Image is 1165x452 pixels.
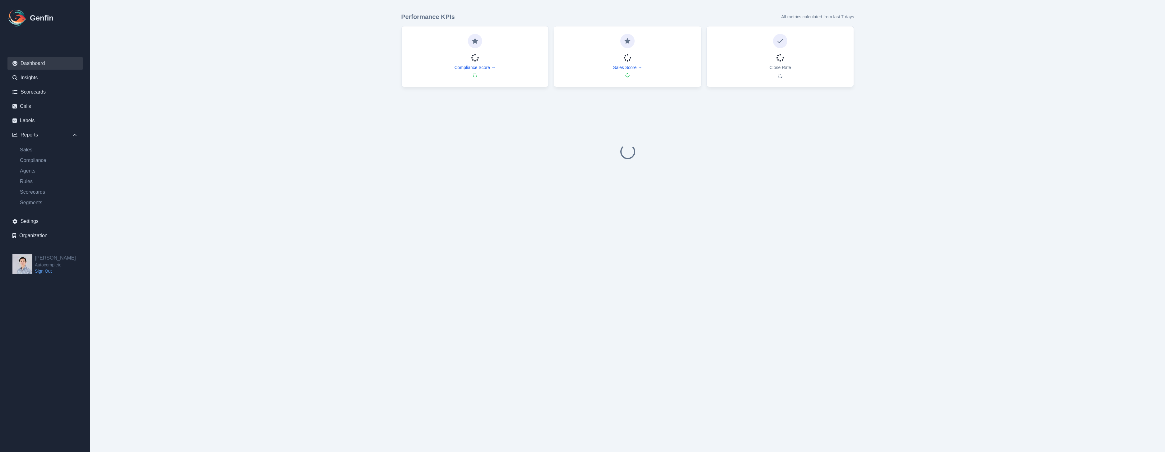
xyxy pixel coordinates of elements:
[7,100,83,113] a: Calls
[613,64,642,71] a: Sales Score →
[7,215,83,228] a: Settings
[15,188,83,196] a: Scorecards
[35,262,76,268] span: Autocomplete
[30,13,54,23] h1: Genfin
[770,64,791,71] p: Close Rate
[35,254,76,262] h2: [PERSON_NAME]
[7,71,83,84] a: Insights
[781,14,854,20] p: All metrics calculated from last 7 days
[15,178,83,185] a: Rules
[15,167,83,175] a: Agents
[12,254,32,274] img: Jeffrey Pang
[454,64,496,71] a: Compliance Score →
[7,57,83,70] a: Dashboard
[15,146,83,154] a: Sales
[35,268,76,274] a: Sign Out
[7,129,83,141] div: Reports
[15,199,83,206] a: Segments
[7,8,27,28] img: Logo
[7,86,83,98] a: Scorecards
[15,157,83,164] a: Compliance
[7,114,83,127] a: Labels
[401,12,455,21] h3: Performance KPIs
[7,229,83,242] a: Organization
